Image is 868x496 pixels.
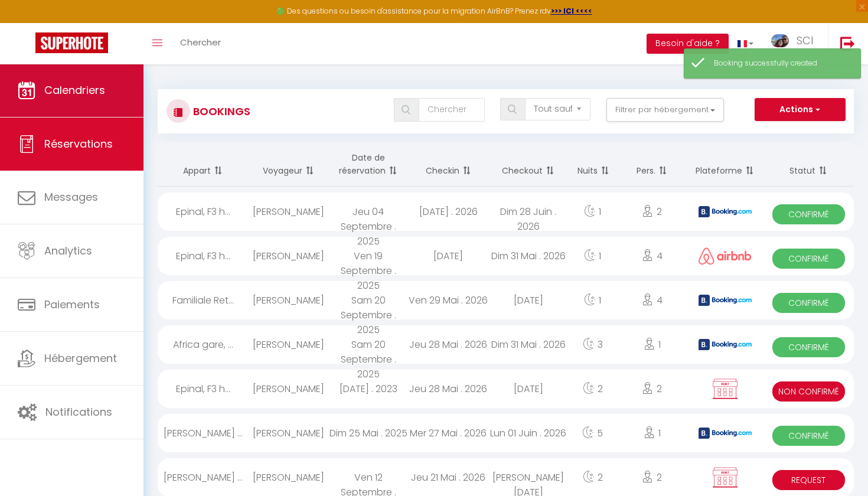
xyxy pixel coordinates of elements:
span: SCI [797,33,813,48]
span: Analytics [44,243,92,258]
th: Sort by nights [569,142,618,187]
div: Booking successfully created [714,58,849,69]
span: Messages [44,190,98,204]
h3: Bookings [190,98,250,125]
a: ... SCI [762,23,828,64]
a: >>> ICI <<<< [551,6,592,16]
th: Sort by rentals [158,142,248,187]
img: Super Booking [35,32,108,53]
button: Filtrer par hébergement [606,98,725,122]
th: Sort by guest [248,142,328,187]
th: Sort by checkout [488,142,569,187]
th: Sort by status [763,142,854,187]
th: Sort by channel [687,142,763,187]
span: Hébergement [44,351,117,366]
span: Réservations [44,136,113,151]
span: Notifications [45,404,112,419]
span: Chercher [180,36,221,48]
span: Calendriers [44,83,105,97]
th: Sort by people [617,142,687,187]
img: logout [840,36,855,51]
span: Paiements [44,297,100,312]
button: Actions [755,98,846,122]
img: ... [771,34,789,48]
input: Chercher [419,98,484,122]
a: Chercher [171,23,230,64]
button: Besoin d'aide ? [647,34,729,54]
th: Sort by booking date [328,142,409,187]
th: Sort by checkin [408,142,488,187]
